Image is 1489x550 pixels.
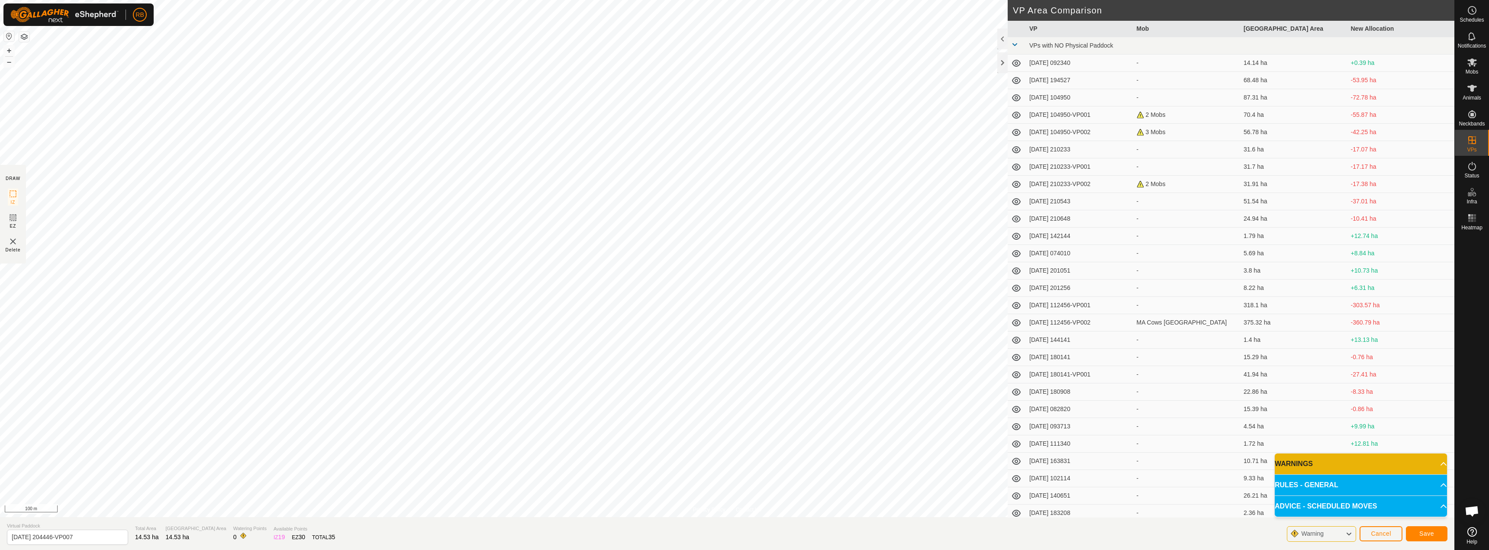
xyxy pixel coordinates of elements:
td: +3.82 ha [1347,453,1455,470]
td: [DATE] 111340 [1026,435,1133,453]
div: TOTAL [312,533,335,542]
td: +9.99 ha [1347,418,1455,435]
td: -0.86 ha [1347,401,1455,418]
p-accordion-header: WARNINGS [1275,454,1447,474]
td: [DATE] 104950-VP001 [1026,106,1133,124]
div: - [1137,58,1237,68]
td: -0.76 ha [1347,349,1455,366]
img: Gallagher Logo [10,7,119,23]
td: [DATE] 180908 [1026,383,1133,401]
span: Total Area [135,525,159,532]
span: 14.53 ha [166,534,190,540]
button: Save [1406,526,1447,541]
td: +12.81 ha [1347,435,1455,453]
div: - [1137,232,1237,241]
td: -27.41 ha [1347,366,1455,383]
span: 35 [329,534,335,540]
td: [DATE] 074010 [1026,245,1133,262]
span: Heatmap [1461,225,1483,230]
span: Status [1464,173,1479,178]
span: 14.53 ha [135,534,159,540]
div: MA Cows [GEOGRAPHIC_DATA] [1137,318,1237,327]
td: 2.36 ha [1240,505,1347,522]
td: [DATE] 142144 [1026,228,1133,245]
td: [DATE] 210233-VP002 [1026,176,1133,193]
th: New Allocation [1347,21,1455,37]
div: - [1137,474,1237,483]
td: 1.72 ha [1240,435,1347,453]
td: 68.48 ha [1240,72,1347,89]
td: [DATE] 093713 [1026,418,1133,435]
span: WARNINGS [1275,459,1313,469]
span: IZ [11,199,16,206]
div: IZ [274,533,285,542]
span: Schedules [1460,17,1484,23]
td: 14.14 ha [1240,55,1347,72]
td: 41.94 ha [1240,366,1347,383]
td: 15.29 ha [1240,349,1347,366]
td: 8.22 ha [1240,280,1347,297]
td: [DATE] 163831 [1026,453,1133,470]
div: - [1137,387,1237,396]
td: -303.57 ha [1347,297,1455,314]
span: Neckbands [1459,121,1485,126]
td: 51.54 ha [1240,193,1347,210]
div: DRAW [6,175,20,182]
td: -72.78 ha [1347,89,1455,106]
td: 9.33 ha [1240,470,1347,487]
button: Map Layers [19,32,29,42]
td: -37.01 ha [1347,193,1455,210]
div: - [1137,405,1237,414]
th: VP [1026,21,1133,37]
td: 70.4 ha [1240,106,1347,124]
span: Cancel [1371,530,1391,537]
div: - [1137,249,1237,258]
td: 3.8 ha [1240,262,1347,280]
h2: VP Area Comparison [1013,5,1454,16]
td: [DATE] 104950 [1026,89,1133,106]
span: Notifications [1458,43,1486,48]
div: - [1137,197,1237,206]
td: [DATE] 194527 [1026,72,1133,89]
td: 87.31 ha [1240,89,1347,106]
a: Privacy Policy [693,506,725,514]
td: [DATE] 144141 [1026,331,1133,349]
td: [DATE] 210233-VP001 [1026,158,1133,176]
span: Save [1419,530,1434,537]
span: 30 [299,534,306,540]
td: -17.17 ha [1347,158,1455,176]
td: 56.78 ha [1240,124,1347,141]
button: Reset Map [4,31,14,42]
td: +13.13 ha [1347,331,1455,349]
div: - [1137,335,1237,344]
td: -42.25 ha [1347,124,1455,141]
p-accordion-header: RULES - GENERAL [1275,475,1447,495]
td: +8.84 ha [1347,245,1455,262]
p-accordion-header: ADVICE - SCHEDULED MOVES [1275,496,1447,517]
td: +10.73 ha [1347,262,1455,280]
span: Available Points [274,525,335,533]
div: EZ [292,533,305,542]
div: 3 Mobs [1137,128,1237,137]
a: Contact Us [736,506,761,514]
span: [GEOGRAPHIC_DATA] Area [166,525,226,532]
td: [DATE] 092340 [1026,55,1133,72]
th: [GEOGRAPHIC_DATA] Area [1240,21,1347,37]
div: - [1137,508,1237,518]
td: [DATE] 180141-VP001 [1026,366,1133,383]
td: 375.32 ha [1240,314,1347,331]
td: +0.39 ha [1347,55,1455,72]
span: 0 [233,534,237,540]
div: - [1137,370,1237,379]
td: [DATE] 180141 [1026,349,1133,366]
button: – [4,57,14,67]
div: 2 Mobs [1137,110,1237,119]
span: 19 [278,534,285,540]
td: [DATE] 112456-VP002 [1026,314,1133,331]
td: [DATE] 104950-VP002 [1026,124,1133,141]
td: -8.33 ha [1347,383,1455,401]
td: 31.91 ha [1240,176,1347,193]
span: Virtual Paddock [7,522,128,530]
span: Help [1466,539,1477,544]
td: -55.87 ha [1347,106,1455,124]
